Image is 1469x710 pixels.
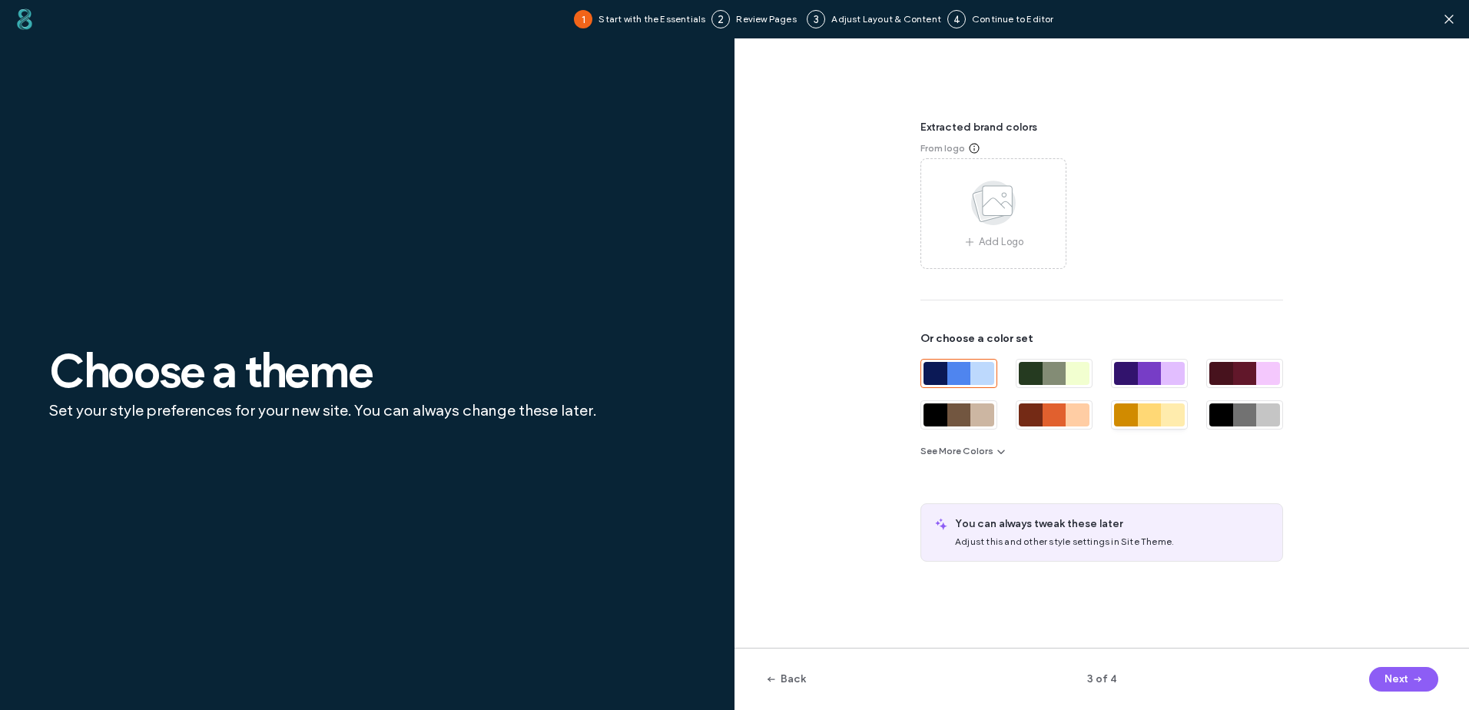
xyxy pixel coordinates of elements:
[920,331,1283,347] span: Or choose a color set
[955,516,1270,532] span: You can always tweak these later
[1369,667,1438,692] button: Next
[599,12,705,26] span: Start with the Essentials
[947,10,966,28] div: 4
[955,536,1174,547] span: Adjust this and other style settings in Site Theme.
[979,234,1024,250] span: Add Logo
[736,12,801,26] span: Review Pages
[711,10,730,28] div: 2
[920,141,965,155] span: From logo
[920,120,1283,141] span: Extracted brand colors
[35,11,66,25] span: Help
[49,400,685,420] span: Set your style preferences for your new site. You can always change these later.
[831,12,941,26] span: Adjust Layout & Content
[49,348,685,394] span: Choose a theme
[765,667,806,692] button: Back
[574,10,592,28] div: 1
[807,10,825,28] div: 3
[1001,672,1203,687] span: 3 of 4
[920,442,1007,460] button: See More Colors
[972,12,1054,26] span: Continue to Editor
